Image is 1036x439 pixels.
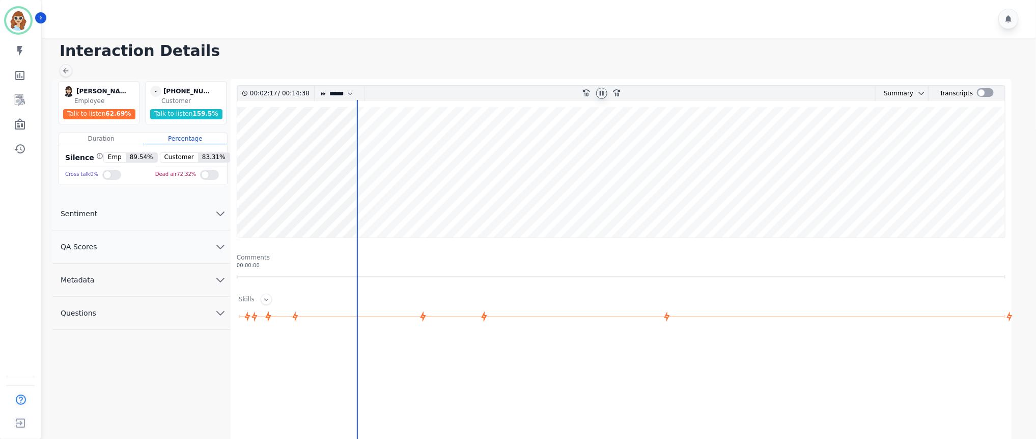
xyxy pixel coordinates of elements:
[52,264,231,297] button: Metadata chevron down
[105,110,131,117] span: 62.69 %
[52,275,102,285] span: Metadata
[913,89,926,97] button: chevron down
[63,109,135,119] div: Talk to listen
[150,109,222,119] div: Talk to listen
[214,274,227,286] svg: chevron down
[104,153,126,162] span: Emp
[214,208,227,220] svg: chevron down
[63,152,103,163] div: Silence
[280,86,308,101] div: 00:14:38
[76,86,127,97] div: [PERSON_NAME]
[65,167,98,182] div: Cross talk 0 %
[74,97,137,105] div: Employee
[126,153,157,162] span: 89.54 %
[6,8,31,33] img: Bordered avatar
[155,167,197,182] div: Dead air 72.32 %
[52,297,231,330] button: Questions chevron down
[52,209,105,219] span: Sentiment
[192,110,218,117] span: 159.5 %
[52,230,231,264] button: QA Scores chevron down
[237,262,1005,269] div: 00:00:00
[163,86,214,97] div: [PHONE_NUMBER]
[52,242,105,252] span: QA Scores
[198,153,230,162] span: 83.31 %
[52,197,231,230] button: Sentiment chevron down
[940,86,973,101] div: Transcripts
[250,86,278,101] div: 00:02:17
[161,97,224,105] div: Customer
[214,307,227,319] svg: chevron down
[239,295,255,305] div: Skills
[60,42,1026,60] h1: Interaction Details
[917,89,926,97] svg: chevron down
[143,133,227,144] div: Percentage
[876,86,913,101] div: Summary
[214,241,227,253] svg: chevron down
[59,133,143,144] div: Duration
[250,86,312,101] div: /
[52,308,104,318] span: Questions
[160,153,198,162] span: Customer
[237,253,1005,262] div: Comments
[150,86,161,97] span: -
